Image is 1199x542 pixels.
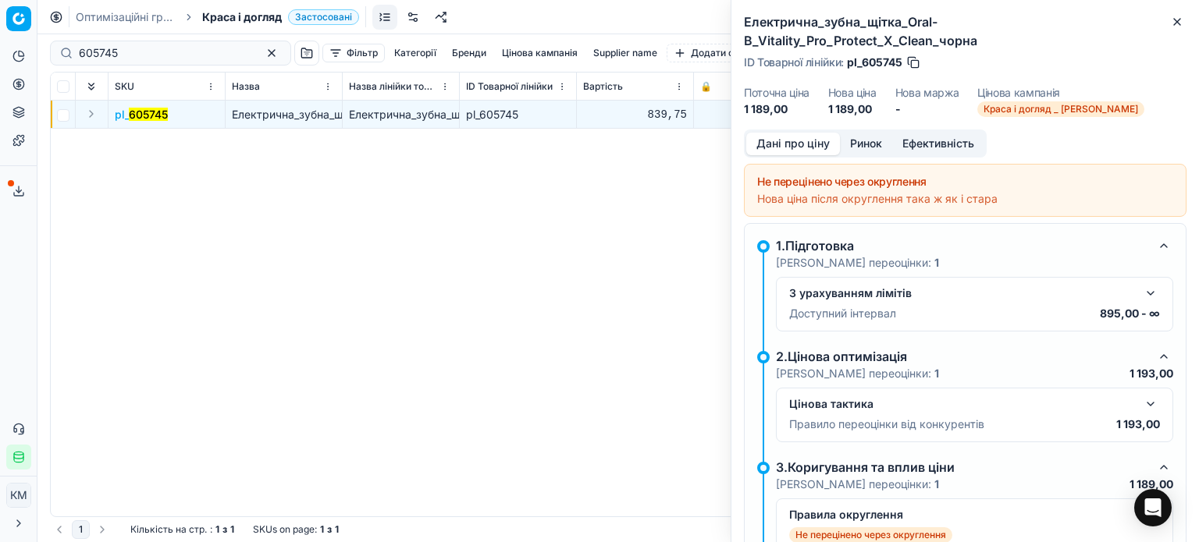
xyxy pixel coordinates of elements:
[700,80,712,93] span: 🔒
[129,108,168,121] mark: 605745
[744,12,1187,50] h2: Електрична_зубна_щітка_Oral-B_Vitality_Pro_Protect_X_Clean_чорна
[215,523,219,536] strong: 1
[789,285,1135,301] div: З урахуванням лімітів
[115,107,168,122] span: pl_
[840,133,892,155] button: Ринок
[977,87,1144,98] dt: Цінова кампанія
[82,77,101,96] button: Expand all
[789,396,1135,412] div: Цінова тактика
[388,44,443,62] button: Категорії
[744,101,809,117] dd: 1 189,00
[72,520,90,539] button: 1
[895,101,959,117] dd: -
[776,347,1148,366] div: 2.Цінова оптимізація
[202,9,282,25] span: Краса і догляд
[322,44,385,62] button: Фільтр
[496,44,584,62] button: Цінова кампанія
[6,483,31,508] button: КM
[746,133,840,155] button: Дані про ціну
[230,523,234,536] strong: 1
[466,80,553,93] span: ID Товарної лінійки
[757,174,1173,190] div: Не перецінено через округлення
[934,477,939,491] strong: 1
[349,107,453,122] div: Електрична_зубна_щітка_Oral-B_Vitality_Pro_Protect_X_Clean_чорна
[776,255,939,271] p: [PERSON_NAME] переоцінки:
[828,101,877,117] dd: 1 189,00
[583,107,687,122] div: 839,75
[776,366,939,381] p: [PERSON_NAME] переоцінки:
[130,523,234,536] div: :
[253,523,317,536] span: SKUs on page :
[288,9,359,25] span: Застосовані
[847,55,902,70] span: pl_605745
[115,80,134,93] span: SKU
[222,523,227,536] strong: з
[1116,416,1160,432] p: 1 193,00
[776,458,1148,476] div: 3.Коригування та вплив ціни
[587,44,664,62] button: Supplier name
[446,44,493,62] button: Бренди
[466,107,570,122] div: pl_605745
[202,9,359,25] span: Краса і доглядЗастосовані
[757,191,1173,207] div: Нова ціна після округлення така ж як і стара
[934,367,939,380] strong: 1
[335,523,339,536] strong: 1
[934,256,939,269] strong: 1
[828,87,877,98] dt: Нова ціна
[115,107,168,122] button: pl_605745
[977,101,1144,117] span: Краса і догляд _ [PERSON_NAME]
[76,9,359,25] nav: breadcrumb
[327,523,332,536] strong: з
[895,87,959,98] dt: Нова маржа
[232,108,585,121] span: Електрична_зубна_щітка_Oral-B_Vitality_Pro_Protect_X_Clean_чорна
[320,523,324,536] strong: 1
[1130,476,1173,492] p: 1 189,00
[76,9,176,25] a: Оптимізаційні групи
[744,57,844,68] span: ID Товарної лінійки :
[349,80,437,93] span: Назва лінійки товарів
[1130,366,1173,381] p: 1 193,00
[130,523,207,536] span: Кількість на стр.
[7,484,30,507] span: КM
[667,44,766,62] button: Додати фільтр
[583,80,623,93] span: Вартість
[93,520,112,539] button: Go to next page
[79,45,250,61] input: Пошук по SKU або назві
[789,416,984,432] p: Правило переоцінки від конкурентів
[50,520,112,539] nav: pagination
[1134,489,1172,526] div: Open Intercom Messenger
[50,520,69,539] button: Go to previous page
[789,507,1135,523] div: Правила округлення
[776,476,939,492] p: [PERSON_NAME] переоцінки:
[776,236,1148,255] div: 1.Підготовка
[232,80,260,93] span: Назва
[744,87,809,98] dt: Поточна ціна
[789,306,896,321] p: Доступний інтервал
[82,105,101,123] button: Expand
[795,529,946,541] p: Не перецінено через округлення
[1100,306,1160,321] p: 895,00 - ∞
[892,133,984,155] button: Ефективність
